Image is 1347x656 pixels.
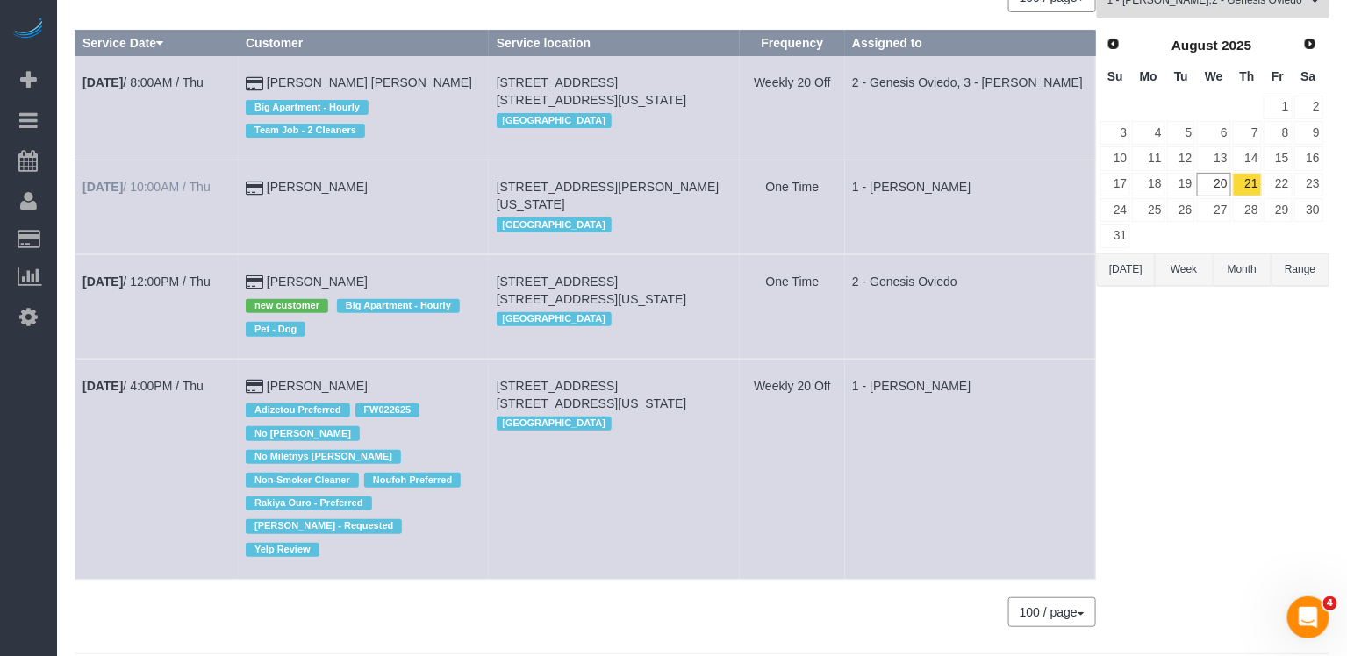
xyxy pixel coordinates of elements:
td: Frequency [740,254,844,359]
button: Week [1155,253,1213,286]
a: 17 [1100,173,1130,196]
a: Next [1298,32,1322,57]
span: Big Apartment - Hourly [337,299,460,313]
a: 11 [1132,146,1164,170]
a: 13 [1197,146,1230,170]
button: Month [1214,253,1272,286]
td: Customer [239,56,490,160]
a: [DATE]/ 8:00AM / Thu [82,75,204,89]
span: FW022625 [355,403,420,417]
b: [DATE] [82,379,123,393]
span: [GEOGRAPHIC_DATA] [497,113,612,127]
span: [STREET_ADDRESS] [STREET_ADDRESS][US_STATE] [497,379,687,410]
a: 26 [1167,198,1196,222]
span: Wednesday [1205,69,1223,83]
td: Customer [239,359,490,579]
a: 25 [1132,198,1164,222]
td: Service location [489,160,740,254]
a: 10 [1100,146,1130,170]
td: Service location [489,254,740,359]
nav: Pagination navigation [1009,597,1096,627]
span: [PERSON_NAME] - Requested [246,519,402,533]
span: Big Apartment - Hourly [246,100,369,114]
span: Team Job - 2 Cleaners [246,124,365,138]
th: Frequency [740,31,844,56]
a: 24 [1100,198,1130,222]
a: 30 [1294,198,1323,222]
th: Assigned to [845,31,1096,56]
b: [DATE] [82,275,123,289]
a: 16 [1294,146,1323,170]
a: 14 [1233,146,1262,170]
span: Thursday [1240,69,1255,83]
span: Prev [1107,37,1121,51]
td: Frequency [740,359,844,579]
th: Customer [239,31,490,56]
a: 12 [1167,146,1196,170]
span: Pet - Dog [246,322,305,336]
span: Sunday [1107,69,1123,83]
i: Credit Card Payment [246,78,263,90]
span: [STREET_ADDRESS][PERSON_NAME][US_STATE] [497,180,720,211]
td: Assigned to [845,160,1096,254]
td: Schedule date [75,359,239,579]
a: 23 [1294,173,1323,196]
div: Location [497,308,733,331]
span: No [PERSON_NAME] [246,426,360,440]
a: [PERSON_NAME] [267,379,368,393]
span: Monday [1140,69,1157,83]
div: Location [497,213,733,236]
span: [GEOGRAPHIC_DATA] [497,417,612,431]
i: Credit Card Payment [246,182,263,195]
a: 21 [1233,173,1262,196]
td: Assigned to [845,254,1096,359]
a: 18 [1132,173,1164,196]
a: 28 [1233,198,1262,222]
a: [DATE]/ 4:00PM / Thu [82,379,204,393]
span: [STREET_ADDRESS] [STREET_ADDRESS][US_STATE] [497,275,687,306]
th: Service Date [75,31,239,56]
td: Schedule date [75,160,239,254]
a: 31 [1100,224,1130,247]
a: [DATE]/ 12:00PM / Thu [82,275,211,289]
iframe: Intercom live chat [1287,596,1329,638]
td: Frequency [740,160,844,254]
a: 5 [1167,121,1196,145]
td: Assigned to [845,56,1096,160]
div: Location [497,109,733,132]
a: 7 [1233,121,1262,145]
a: [PERSON_NAME] [PERSON_NAME] [267,75,472,89]
td: Service location [489,56,740,160]
a: 29 [1264,198,1293,222]
a: 4 [1132,121,1164,145]
a: [PERSON_NAME] [267,275,368,289]
button: Range [1272,253,1329,286]
td: Schedule date [75,254,239,359]
b: [DATE] [82,180,123,194]
a: [DATE]/ 10:00AM / Thu [82,180,211,194]
b: [DATE] [82,75,123,89]
a: 22 [1264,173,1293,196]
button: [DATE] [1097,253,1155,286]
span: new customer [246,299,328,313]
span: Saturday [1301,69,1316,83]
a: 1 [1264,96,1293,119]
th: Service location [489,31,740,56]
a: 9 [1294,121,1323,145]
span: Rakiya Ouro - Preferred [246,496,372,510]
span: 2025 [1222,38,1251,53]
span: Adizetou Preferred [246,403,349,417]
i: Credit Card Payment [246,381,263,393]
a: 27 [1197,198,1230,222]
a: 15 [1264,146,1293,170]
a: 20 [1197,173,1230,196]
span: Yelp Review [246,543,319,557]
a: 8 [1264,121,1293,145]
span: [GEOGRAPHIC_DATA] [497,312,612,326]
div: Location [497,412,733,435]
span: [GEOGRAPHIC_DATA] [497,217,612,232]
a: 19 [1167,173,1196,196]
span: Next [1303,37,1317,51]
img: Automaid Logo [11,18,46,42]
